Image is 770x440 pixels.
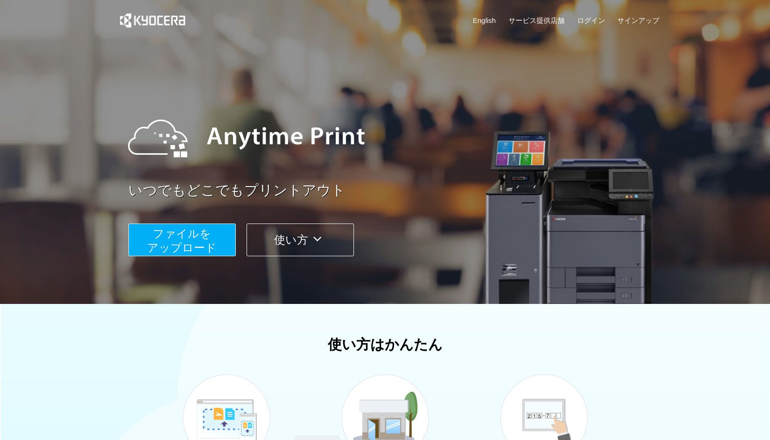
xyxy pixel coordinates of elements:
[509,15,565,25] a: サービス提供店舗
[577,15,605,25] a: ログイン
[247,224,354,256] button: 使い方
[617,15,659,25] a: サインアップ
[128,180,665,201] a: いつでもどこでもプリントアウト
[128,224,236,256] button: ファイルを​​アップロード
[473,15,496,25] a: English
[147,227,217,254] span: ファイルを ​​アップロード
